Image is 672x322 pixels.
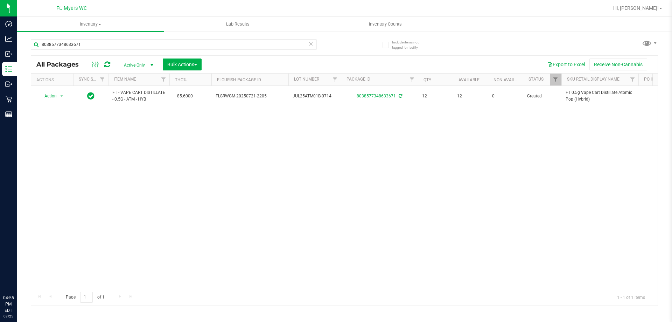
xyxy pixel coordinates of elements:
[457,93,484,100] span: 12
[79,77,106,82] a: Sync Status
[492,93,519,100] span: 0
[589,59,647,70] button: Receive Non-Cannabis
[114,77,136,82] a: Item Name
[158,74,169,85] a: Filter
[5,96,12,103] inline-svg: Retail
[3,314,14,319] p: 08/25
[217,77,261,82] a: Flourish Package ID
[36,61,86,68] span: All Packages
[528,77,544,82] a: Status
[566,89,634,103] span: FT 0.5g Vape Cart Distillate Atomic Pop (Hybrid)
[3,295,14,314] p: 04:55 PM EDT
[611,292,651,302] span: 1 - 1 of 1 items
[163,59,202,70] button: Bulk Actions
[329,74,341,85] a: Filter
[175,77,187,82] a: THC%
[57,91,66,101] span: select
[567,77,619,82] a: Sku Retail Display Name
[38,91,57,101] span: Action
[5,81,12,88] inline-svg: Outbound
[346,77,370,82] a: Package ID
[293,93,337,100] span: JUL25ATM01B-0714
[423,77,431,82] a: Qty
[216,93,284,100] span: FLSRWGM-20250721-2205
[458,77,479,82] a: Available
[294,77,319,82] a: Lot Number
[7,266,28,287] iframe: Resource center
[167,62,197,67] span: Bulk Actions
[97,74,108,85] a: Filter
[357,94,396,98] a: 8038577348633671
[493,77,525,82] a: Non-Available
[112,89,165,103] span: FT - VAPE CART DISTILLATE - 0.5G - ATM - HYB
[527,93,557,100] span: Created
[422,93,449,100] span: 12
[398,94,402,98] span: Sync from Compliance System
[644,77,654,82] a: PO ID
[5,66,12,73] inline-svg: Inventory
[406,74,418,85] a: Filter
[174,91,196,101] span: 85.6000
[60,292,110,303] span: Page of 1
[542,59,589,70] button: Export to Excel
[5,111,12,118] inline-svg: Reports
[627,74,638,85] a: Filter
[550,74,561,85] a: Filter
[87,91,94,101] span: In Sync
[80,292,93,303] input: 1
[36,77,70,82] div: Actions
